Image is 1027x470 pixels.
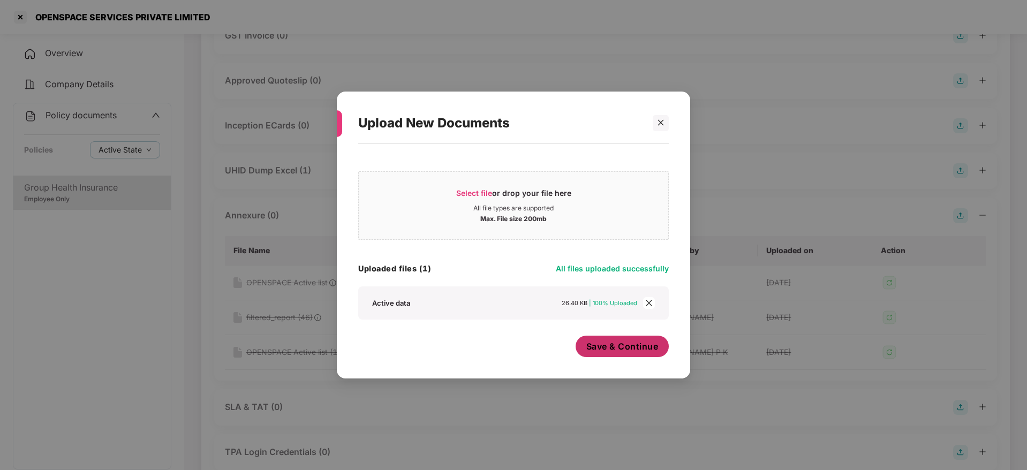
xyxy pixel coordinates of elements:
span: Select file [456,188,492,198]
span: close [643,297,655,309]
span: | 100% Uploaded [589,299,637,307]
span: Save & Continue [586,340,659,352]
span: All files uploaded successfully [556,264,669,273]
div: Active data [372,298,410,308]
button: Save & Continue [576,336,669,357]
div: All file types are supported [473,204,554,213]
span: 26.40 KB [562,299,587,307]
span: close [657,119,664,126]
span: Select fileor drop your file hereAll file types are supportedMax. File size 200mb [359,180,668,231]
div: Upload New Documents [358,102,643,144]
div: Max. File size 200mb [480,213,547,223]
h4: Uploaded files (1) [358,263,431,274]
div: or drop your file here [456,188,571,204]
